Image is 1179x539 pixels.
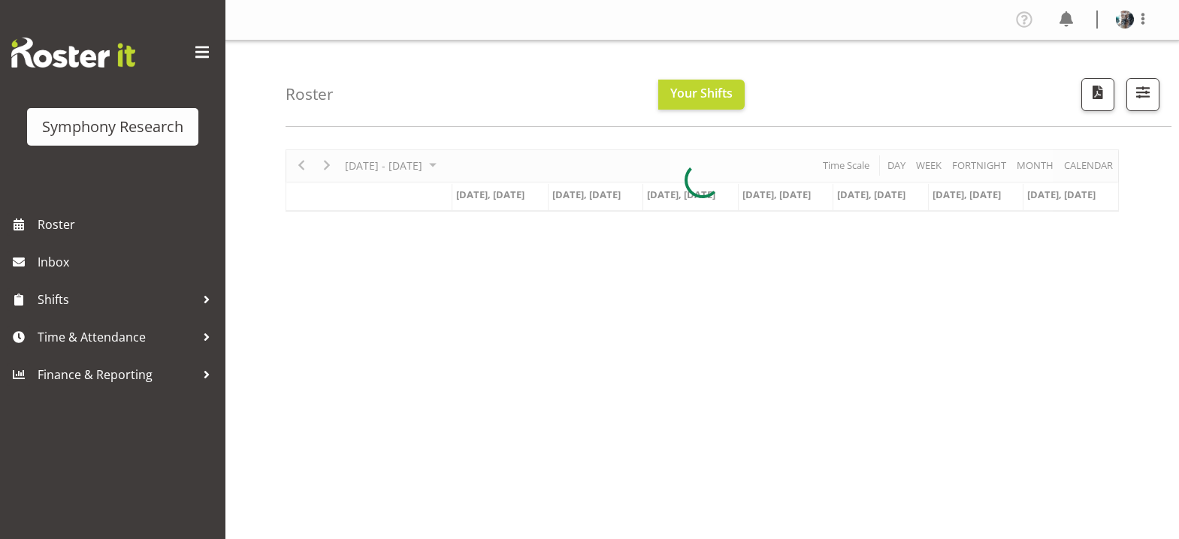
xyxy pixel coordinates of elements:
span: Inbox [38,251,218,273]
img: Rosterit website logo [11,38,135,68]
button: Filter Shifts [1126,78,1159,111]
img: karen-rimmer509cc44dc399f68592e3a0628bc04820.png [1116,11,1134,29]
h4: Roster [286,86,334,103]
span: Roster [38,213,218,236]
button: Download a PDF of the roster according to the set date range. [1081,78,1114,111]
span: Time & Attendance [38,326,195,348]
button: Your Shifts [658,80,745,110]
span: Shifts [38,288,195,311]
span: Your Shifts [670,85,733,101]
div: Symphony Research [42,116,183,138]
span: Finance & Reporting [38,363,195,386]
